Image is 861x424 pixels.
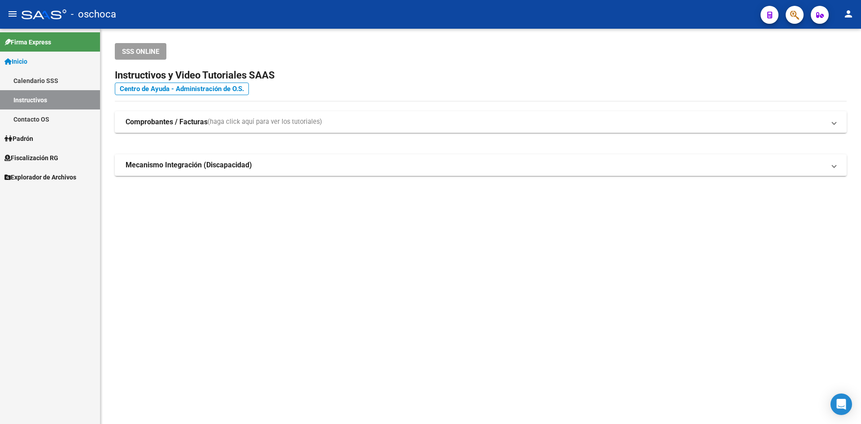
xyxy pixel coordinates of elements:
mat-expansion-panel-header: Comprobantes / Facturas(haga click aquí para ver los tutoriales) [115,111,847,133]
span: Explorador de Archivos [4,172,76,182]
h2: Instructivos y Video Tutoriales SAAS [115,67,847,84]
a: Centro de Ayuda - Administración de O.S. [115,83,249,95]
button: SSS ONLINE [115,43,166,60]
div: Open Intercom Messenger [831,393,852,415]
strong: Mecanismo Integración (Discapacidad) [126,160,252,170]
span: Fiscalización RG [4,153,58,163]
span: - oschoca [71,4,116,24]
strong: Comprobantes / Facturas [126,117,208,127]
span: SSS ONLINE [122,48,159,56]
mat-icon: menu [7,9,18,19]
span: Inicio [4,57,27,66]
span: Padrón [4,134,33,144]
mat-icon: person [843,9,854,19]
mat-expansion-panel-header: Mecanismo Integración (Discapacidad) [115,154,847,176]
span: (haga click aquí para ver los tutoriales) [208,117,322,127]
span: Firma Express [4,37,51,47]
